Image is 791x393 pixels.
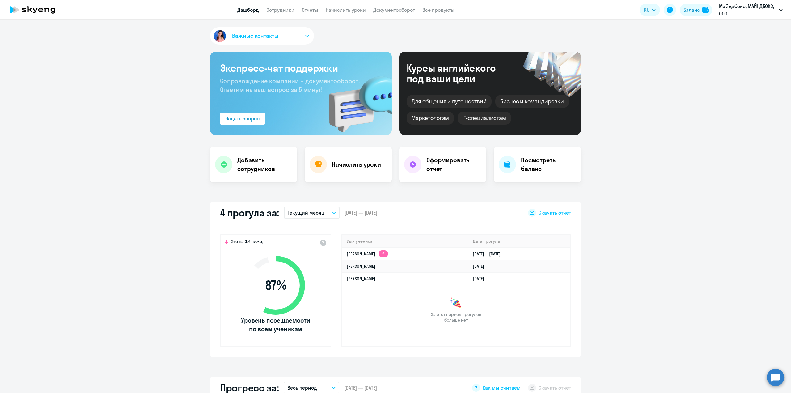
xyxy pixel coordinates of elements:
a: [PERSON_NAME] [347,276,375,281]
a: Начислить уроки [326,7,366,13]
button: Майндбокс, МАЙНДБОКС, ООО [716,2,786,17]
span: Уровень посещаемости по всем ученикам [240,316,311,333]
img: congrats [450,297,462,309]
span: Это на 3% ниже, [231,239,263,246]
img: bg-img [320,65,392,135]
h2: 4 прогула за: [220,207,279,219]
div: IT-специалистам [458,112,511,125]
span: [DATE] — [DATE] [344,384,377,391]
p: Весь период [287,384,317,391]
button: Задать вопрос [220,113,265,125]
span: RU [644,6,649,14]
a: [PERSON_NAME]2 [347,251,388,257]
a: [DATE] [473,263,489,269]
a: Дашборд [237,7,259,13]
a: [PERSON_NAME] [347,263,375,269]
h4: Начислить уроки [332,160,381,169]
div: Для общения и путешествий [407,95,492,108]
span: Сопровождение компании + документооборот. Ответим на ваш вопрос за 5 минут! [220,77,360,93]
h4: Добавить сотрудников [237,156,292,173]
span: За этот период прогулов больше нет [430,312,482,323]
a: Сотрудники [266,7,294,13]
p: Майндбокс, МАЙНДБОКС, ООО [719,2,776,17]
a: Документооборот [373,7,415,13]
h3: Экспресс-чат поддержки [220,62,382,74]
th: Дата прогула [468,235,570,248]
p: Текущий месяц [288,209,324,216]
span: Скачать отчет [539,209,571,216]
h4: Посмотреть баланс [521,156,576,173]
a: [DATE] [473,276,489,281]
a: Отчеты [302,7,318,13]
button: Важные контакты [210,27,314,45]
div: Бизнес и командировки [495,95,569,108]
img: avatar [213,29,227,43]
div: Баланс [683,6,700,14]
button: Текущий месяц [284,207,340,219]
span: Важные контакты [232,32,278,40]
a: [DATE][DATE] [473,251,505,257]
button: Балансbalance [680,4,712,16]
div: Задать вопрос [226,115,260,122]
span: 87 % [240,278,311,293]
span: [DATE] — [DATE] [345,209,377,216]
div: Маркетологам [407,112,454,125]
th: Имя ученика [342,235,468,248]
span: Как мы считаем [483,384,521,391]
button: RU [640,4,660,16]
a: Все продукты [422,7,455,13]
div: Курсы английского под ваши цели [407,63,512,84]
h4: Сформировать отчет [426,156,481,173]
app-skyeng-badge: 2 [379,250,388,257]
img: balance [702,7,709,13]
